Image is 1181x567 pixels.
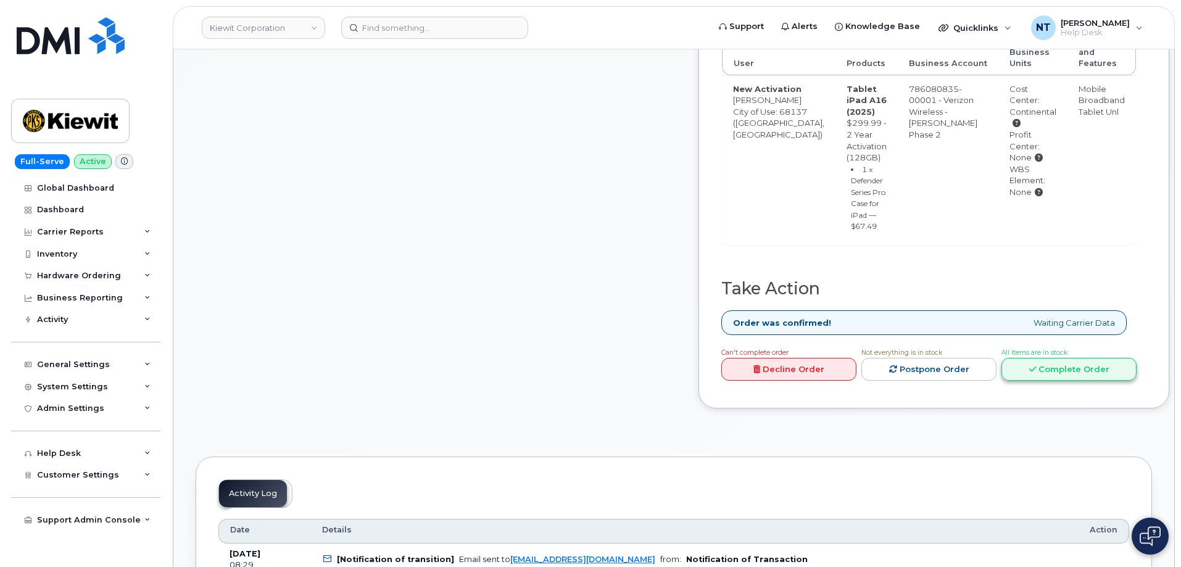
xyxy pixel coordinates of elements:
[773,14,826,39] a: Alerts
[930,15,1020,40] div: Quicklinks
[826,14,929,39] a: Knowledge Base
[341,17,528,39] input: Find something...
[1001,349,1067,357] span: All Items are in stock
[998,30,1067,75] th: Business Units
[510,555,655,564] a: [EMAIL_ADDRESS][DOMAIN_NAME]
[1009,163,1056,198] div: WBS Element: None
[1036,20,1051,35] span: NT
[1009,129,1056,163] div: Profit Center: None
[1067,30,1136,75] th: Rate Plan and Features
[1061,18,1130,28] span: [PERSON_NAME]
[1140,526,1161,546] img: Open chat
[660,555,681,564] span: from:
[898,75,998,245] td: 786080835-00001 - Verizon Wireless - [PERSON_NAME] Phase 2
[721,349,789,357] span: Can't complete order
[722,30,835,75] th: User
[322,524,352,536] span: Details
[792,20,818,33] span: Alerts
[721,358,856,381] a: Decline Order
[459,555,655,564] div: Email sent to
[1079,519,1129,544] th: Action
[230,524,250,536] span: Date
[1067,75,1136,245] td: Mobile Broadband Tablet Unl
[835,75,898,245] td: $299.99 - 2 Year Activation (128GB)
[230,549,260,558] b: [DATE]
[710,14,773,39] a: Support
[733,317,831,329] strong: Order was confirmed!
[953,23,998,33] span: Quicklinks
[1009,83,1056,129] div: Cost Center: Continental
[729,20,764,33] span: Support
[733,84,802,94] strong: New Activation
[1061,28,1130,38] span: Help Desk
[721,279,1137,298] h2: Take Action
[847,84,887,117] strong: Tablet iPad A16 (2025)
[686,555,808,564] b: Notification of Transaction
[898,30,998,75] th: Business Account
[1022,15,1151,40] div: Nicholas Taylor
[861,358,997,381] a: Postpone Order
[202,17,325,39] a: Kiewit Corporation
[861,349,942,357] span: Not everything is in stock
[851,165,885,231] small: 1 x Defender Series Pro Case for iPad — $67.49
[835,30,898,75] th: Products
[721,310,1127,336] div: Waiting Carrier Data
[845,20,920,33] span: Knowledge Base
[337,555,454,564] b: [Notification of transition]
[722,75,835,245] td: [PERSON_NAME] City of Use: 68137 ([GEOGRAPHIC_DATA], [GEOGRAPHIC_DATA])
[1001,358,1137,381] a: Complete Order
